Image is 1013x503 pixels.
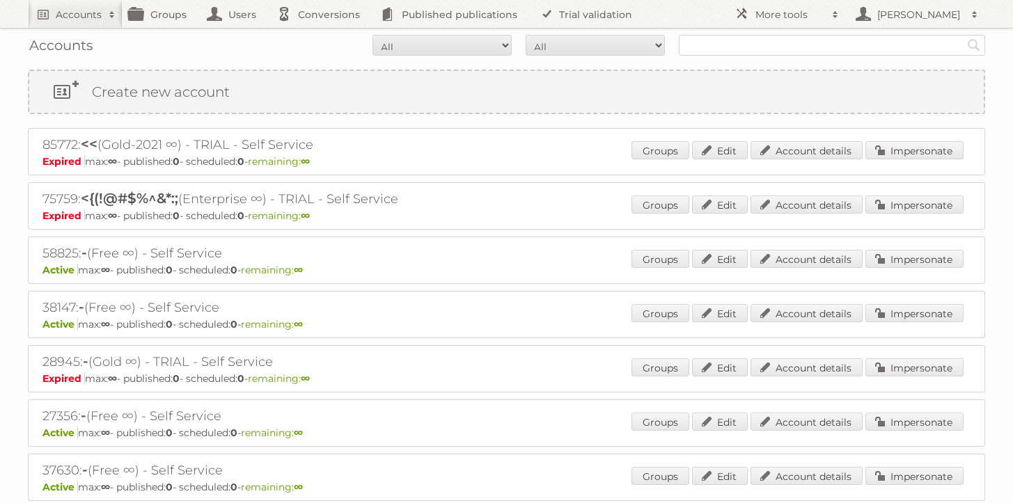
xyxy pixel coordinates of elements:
span: remaining: [248,155,310,168]
a: Edit [692,413,748,431]
span: Expired [42,372,85,385]
p: max: - published: - scheduled: - [42,372,971,385]
a: Groups [631,250,689,268]
a: Groups [631,304,689,322]
a: Impersonate [865,467,964,485]
strong: ∞ [294,426,303,439]
strong: ∞ [101,481,110,493]
a: Groups [631,195,689,214]
strong: 0 [166,264,173,276]
strong: ∞ [108,155,117,168]
a: Edit [692,250,748,268]
h2: 38147: (Free ∞) - Self Service [42,298,530,317]
span: remaining: [248,209,310,222]
strong: ∞ [101,426,110,439]
a: Edit [692,467,748,485]
span: Active [42,481,78,493]
p: max: - published: - scheduled: - [42,318,971,330]
p: max: - published: - scheduled: - [42,426,971,439]
span: remaining: [241,481,303,493]
a: Impersonate [865,304,964,322]
span: - [79,298,84,315]
p: max: - published: - scheduled: - [42,481,971,493]
span: - [81,407,86,424]
strong: 0 [230,264,237,276]
a: Account details [751,195,863,214]
strong: ∞ [301,155,310,168]
h2: [PERSON_NAME] [874,8,964,22]
a: Account details [751,413,863,431]
strong: ∞ [108,209,117,222]
a: Groups [631,413,689,431]
a: Edit [692,358,748,376]
strong: ∞ [294,318,303,330]
strong: 0 [230,426,237,439]
h2: 75759: (Enterprise ∞) - TRIAL - Self Service [42,190,530,208]
a: Account details [751,467,863,485]
span: <{(!@#$%^&*:; [81,190,178,207]
strong: ∞ [294,264,303,276]
strong: 0 [230,481,237,493]
a: Impersonate [865,358,964,376]
h2: More tools [755,8,825,22]
strong: 0 [166,318,173,330]
span: << [81,136,97,152]
p: max: - published: - scheduled: - [42,264,971,276]
a: Account details [751,304,863,322]
strong: 0 [230,318,237,330]
span: - [82,461,88,478]
strong: ∞ [101,264,110,276]
strong: 0 [237,372,244,385]
strong: 0 [173,372,180,385]
span: Active [42,426,78,439]
a: Edit [692,195,748,214]
h2: 28945: (Gold ∞) - TRIAL - Self Service [42,353,530,371]
a: Impersonate [865,250,964,268]
h2: 58825: (Free ∞) - Self Service [42,244,530,262]
span: Active [42,264,78,276]
h2: 85772: (Gold-2021 ∞) - TRIAL - Self Service [42,136,530,154]
h2: 37630: (Free ∞) - Self Service [42,461,530,479]
input: Search [964,35,984,56]
span: Expired [42,155,85,168]
a: Groups [631,467,689,485]
span: - [83,353,88,369]
span: remaining: [241,318,303,330]
strong: ∞ [101,318,110,330]
a: Edit [692,304,748,322]
span: remaining: [248,372,310,385]
h2: Accounts [56,8,102,22]
strong: 0 [166,426,173,439]
a: Account details [751,358,863,376]
a: Impersonate [865,413,964,431]
span: Expired [42,209,85,222]
strong: 0 [173,209,180,222]
strong: ∞ [301,209,310,222]
strong: 0 [166,481,173,493]
strong: ∞ [294,481,303,493]
span: - [81,244,87,261]
span: Active [42,318,78,330]
span: remaining: [241,426,303,439]
strong: ∞ [108,372,117,385]
a: Account details [751,141,863,159]
a: Impersonate [865,141,964,159]
a: Create new account [29,71,984,113]
p: max: - published: - scheduled: - [42,209,971,222]
strong: 0 [173,155,180,168]
a: Impersonate [865,195,964,214]
a: Account details [751,250,863,268]
a: Groups [631,358,689,376]
strong: 0 [237,209,244,222]
a: Groups [631,141,689,159]
a: Edit [692,141,748,159]
h2: 27356: (Free ∞) - Self Service [42,407,530,425]
strong: ∞ [301,372,310,385]
strong: 0 [237,155,244,168]
p: max: - published: - scheduled: - [42,155,971,168]
span: remaining: [241,264,303,276]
